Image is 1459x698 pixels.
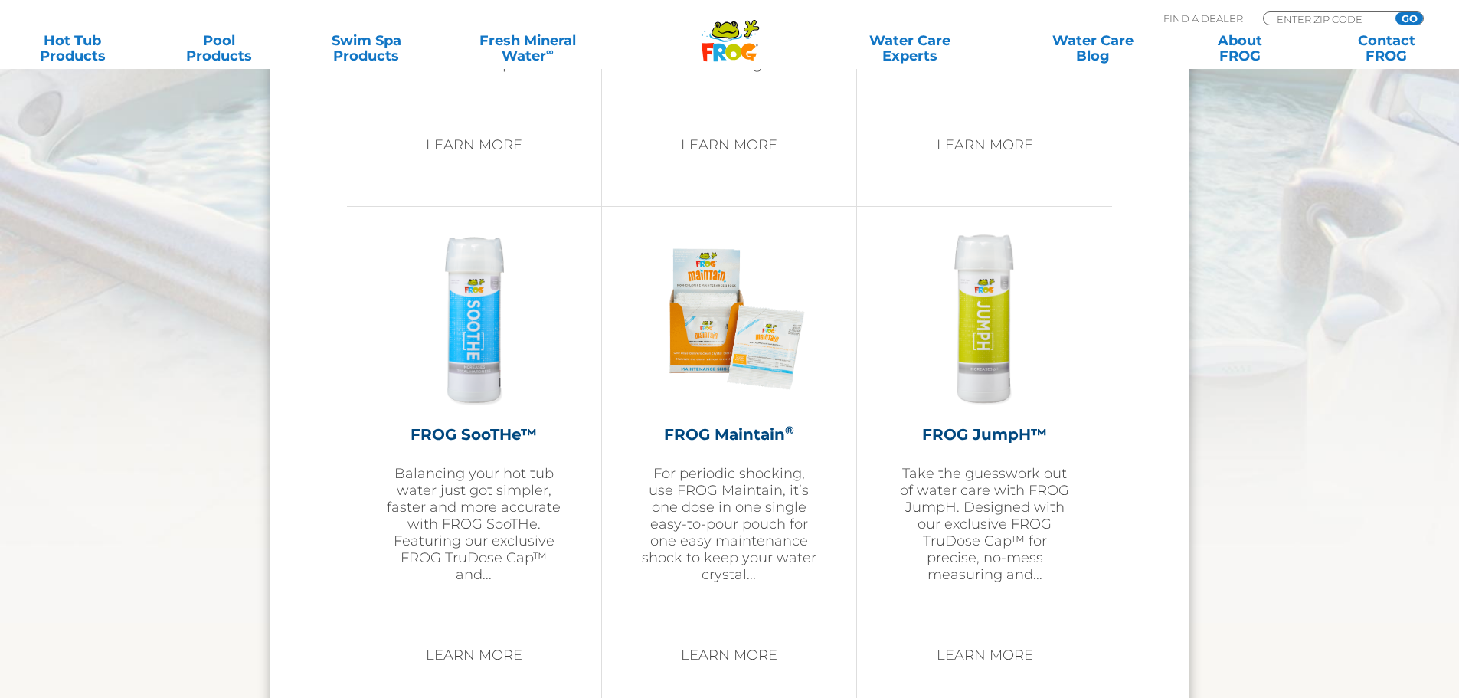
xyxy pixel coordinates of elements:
a: FROG SooTHe™ Calcium Increaser for hot tubs and swim spas. FROG SooTHe™ Balancing your hot tub wa... [385,230,563,628]
sup: ∞ [546,45,554,57]
a: Water CareExperts [817,33,1003,64]
a: Hot TubProducts [15,33,129,64]
input: GO [1395,12,1423,25]
input: Zip Code Form [1275,12,1379,25]
a: ContactFROG [1330,33,1444,64]
a: Swim SpaProducts [309,33,424,64]
p: Find A Dealer [1163,11,1243,25]
a: AboutFROG [1183,33,1297,64]
p: For periodic shocking, use FROG Maintain, it’s one dose in one single easy-to-pour pouch for one ... [640,465,818,583]
a: Learn More [663,640,795,670]
a: Water CareBlog [1035,33,1150,64]
a: Learn More [919,129,1051,160]
a: FROG JumpH™ pH Increaser for hot tubs and swim spas. FROG JumpH™ Take the guesswork out of water ... [895,230,1074,628]
h2: FROG Maintain [640,423,818,446]
a: FROG Maintain® For periodic shocking, use FROG Maintain, it’s one dose in one single easy-to-pour... [640,230,818,628]
a: Learn More [408,129,540,160]
p: Balancing your hot tub water just got simpler, faster and more accurate with FROG SooTHe. Featuri... [385,465,563,583]
img: FROG JumpH™ pH Increaser for hot tubs and swim spas. [896,230,1074,408]
h2: FROG SooTHe™ [385,423,563,446]
img: FROG SooTHe™ Calcium Increaser for hot tubs and swim spas. [385,230,563,408]
sup: ® [785,423,794,437]
a: Learn More [919,640,1051,670]
a: Learn More [408,640,540,670]
a: Fresh MineralWater∞ [456,33,599,64]
p: Take the guesswork out of water care with FROG JumpH. Designed with our exclusive FROG TruDose Ca... [895,465,1074,583]
a: Learn More [663,129,795,160]
a: PoolProducts [162,33,276,64]
h2: FROG JumpH™ [895,423,1074,446]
